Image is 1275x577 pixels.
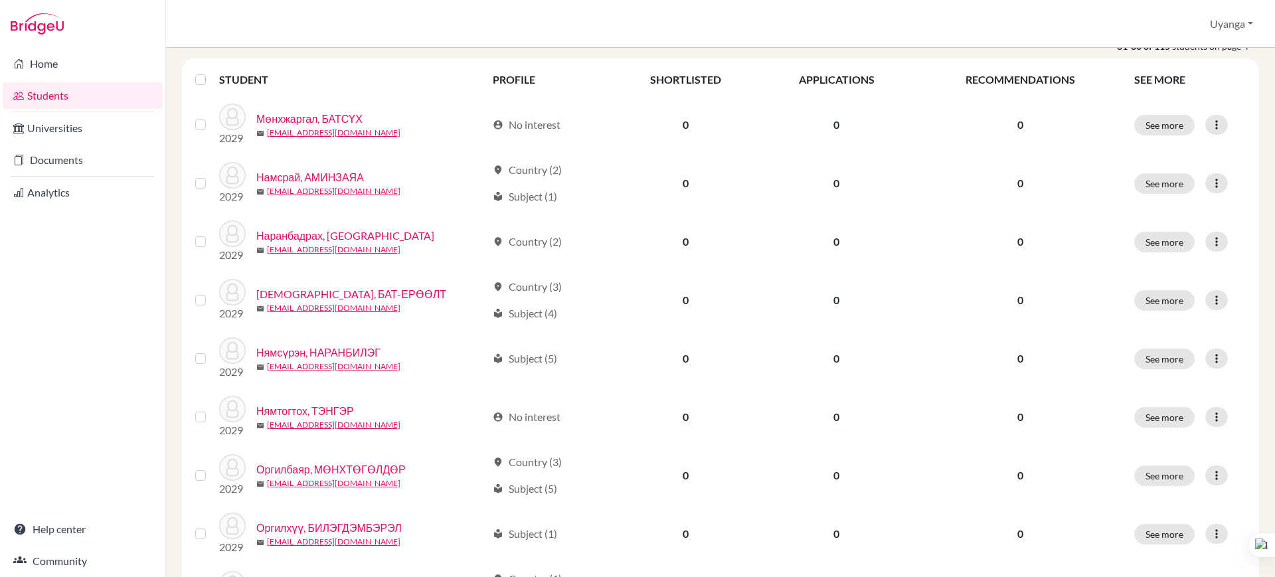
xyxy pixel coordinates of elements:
[493,353,503,364] span: local_library
[256,345,381,361] a: Нямсүрэн, НАРАНБИЛЭГ
[493,120,503,130] span: account_circle
[493,526,557,542] div: Subject (1)
[759,212,914,271] td: 0
[493,412,503,422] span: account_circle
[1134,349,1195,369] button: See more
[267,361,400,372] a: [EMAIL_ADDRESS][DOMAIN_NAME]
[922,409,1118,425] p: 0
[256,286,446,302] a: [DEMOGRAPHIC_DATA], БАТ-ЕРӨӨЛТ
[493,409,560,425] div: No interest
[3,82,163,109] a: Students
[256,422,264,430] span: mail
[256,403,354,419] a: Нямтогтох, ТЭНГЭР
[219,454,246,481] img: Оргилбаяр, МӨНХТӨГӨЛДӨР
[256,480,264,488] span: mail
[3,548,163,574] a: Community
[256,228,434,244] a: Наранбадрах, [GEOGRAPHIC_DATA]
[219,396,246,422] img: Нямтогтох, ТЭНГЭР
[759,154,914,212] td: 0
[612,329,759,388] td: 0
[219,337,246,364] img: Нямсүрэн, НАРАНБИЛЭГ
[759,64,914,96] th: APPLICATIONS
[267,244,400,256] a: [EMAIL_ADDRESS][DOMAIN_NAME]
[493,162,562,178] div: Country (2)
[493,454,562,470] div: Country (3)
[1134,524,1195,544] button: See more
[219,189,246,205] p: 2029
[256,305,264,313] span: mail
[612,212,759,271] td: 0
[493,165,503,175] span: location_on
[612,446,759,505] td: 0
[612,388,759,446] td: 0
[256,129,264,137] span: mail
[267,536,400,548] a: [EMAIL_ADDRESS][DOMAIN_NAME]
[922,467,1118,483] p: 0
[3,516,163,542] a: Help center
[759,329,914,388] td: 0
[493,191,503,202] span: local_library
[267,419,400,431] a: [EMAIL_ADDRESS][DOMAIN_NAME]
[219,539,246,555] p: 2029
[219,220,246,247] img: Наранбадрах, АНИР
[493,234,562,250] div: Country (2)
[256,111,363,127] a: Мөнхжаргал, БАТСҮХ
[219,279,246,305] img: Нямсүрэн, БАТ-ЕРӨӨЛТ
[1134,465,1195,486] button: See more
[219,162,246,189] img: Намсрай, АМИНЗАЯА
[1134,115,1195,135] button: See more
[219,513,246,539] img: Оргилхүү, БИЛЭГДЭМБЭРЭЛ
[493,282,503,292] span: location_on
[493,457,503,467] span: location_on
[3,147,163,173] a: Documents
[493,305,557,321] div: Subject (4)
[1204,11,1259,37] button: Uyanga
[493,236,503,247] span: location_on
[612,271,759,329] td: 0
[3,179,163,206] a: Analytics
[1134,173,1195,194] button: See more
[256,461,406,477] a: Оргилбаяр, МӨНХТӨГӨЛДӨР
[493,351,557,367] div: Subject (5)
[493,529,503,539] span: local_library
[922,292,1118,308] p: 0
[256,246,264,254] span: mail
[219,305,246,321] p: 2029
[914,64,1126,96] th: RECOMMENDATIONS
[759,388,914,446] td: 0
[11,13,64,35] img: Bridge-U
[267,477,400,489] a: [EMAIL_ADDRESS][DOMAIN_NAME]
[219,130,246,146] p: 2029
[759,505,914,563] td: 0
[256,363,264,371] span: mail
[1126,64,1254,96] th: SEE MORE
[493,308,503,319] span: local_library
[256,520,402,536] a: Оргилхүү, БИЛЭГДЭМБЭРЭЛ
[267,302,400,314] a: [EMAIL_ADDRESS][DOMAIN_NAME]
[256,538,264,546] span: mail
[219,481,246,497] p: 2029
[759,446,914,505] td: 0
[493,189,557,205] div: Subject (1)
[485,64,612,96] th: PROFILE
[922,117,1118,133] p: 0
[267,127,400,139] a: [EMAIL_ADDRESS][DOMAIN_NAME]
[759,271,914,329] td: 0
[922,234,1118,250] p: 0
[219,364,246,380] p: 2029
[493,483,503,494] span: local_library
[612,505,759,563] td: 0
[256,188,264,196] span: mail
[493,481,557,497] div: Subject (5)
[612,96,759,154] td: 0
[219,64,485,96] th: STUDENT
[3,50,163,77] a: Home
[1134,407,1195,428] button: See more
[256,169,364,185] a: Намсрай, АМИНЗАЯА
[922,526,1118,542] p: 0
[612,64,759,96] th: SHORTLISTED
[219,247,246,263] p: 2029
[493,279,562,295] div: Country (3)
[219,104,246,130] img: Мөнхжаргал, БАТСҮХ
[612,154,759,212] td: 0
